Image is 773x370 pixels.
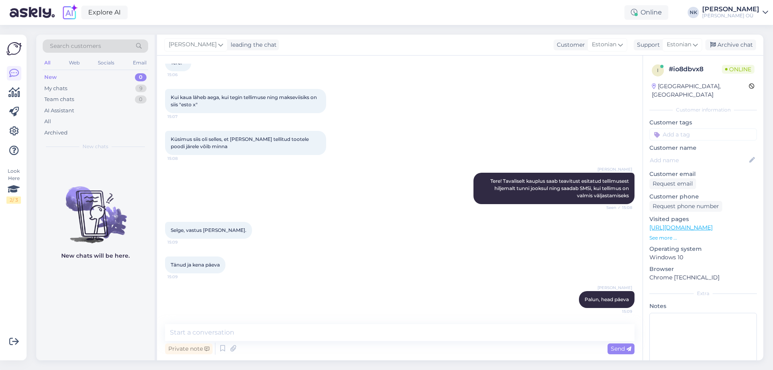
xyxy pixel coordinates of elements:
[44,107,74,115] div: AI Assistant
[611,345,631,352] span: Send
[649,128,757,141] input: Add a tag
[649,144,757,152] p: Customer name
[171,227,246,233] span: Selge, vastus [PERSON_NAME].
[167,72,198,78] span: 15:06
[6,41,22,56] img: Askly Logo
[50,42,101,50] span: Search customers
[165,343,213,354] div: Private note
[135,85,147,93] div: 9
[602,308,632,314] span: 15:09
[597,166,632,172] span: [PERSON_NAME]
[135,73,147,81] div: 0
[61,252,130,260] p: New chats will be here.
[44,73,57,81] div: New
[171,136,310,149] span: Küsimus siis oli selles, et [PERSON_NAME] tellitud tootele poodi järele võib minna
[667,40,691,49] span: Estonian
[67,58,81,68] div: Web
[669,64,722,74] div: # io8dbvx8
[44,118,51,126] div: All
[6,167,21,204] div: Look Here
[649,201,722,212] div: Request phone number
[83,143,108,150] span: New chats
[592,40,616,49] span: Estonian
[81,6,128,19] a: Explore AI
[688,7,699,18] div: NK
[171,262,220,268] span: Tänud ja kena päeva
[649,265,757,273] p: Browser
[167,274,198,280] span: 15:09
[649,215,757,223] p: Visited pages
[6,196,21,204] div: 2 / 3
[649,170,757,178] p: Customer email
[43,58,52,68] div: All
[702,6,759,12] div: [PERSON_NAME]
[36,172,155,244] img: No chats
[649,234,757,242] p: See more ...
[722,65,754,74] span: Online
[649,192,757,201] p: Customer phone
[705,39,756,50] div: Archive chat
[44,85,67,93] div: My chats
[44,95,74,103] div: Team chats
[652,82,749,99] div: [GEOGRAPHIC_DATA], [GEOGRAPHIC_DATA]
[96,58,116,68] div: Socials
[171,94,318,107] span: Kui kaua läheb aega, kui tegin tellimuse ning makseviisiks on siis "esto x"
[597,285,632,291] span: [PERSON_NAME]
[649,178,696,189] div: Request email
[167,239,198,245] span: 15:09
[167,155,198,161] span: 15:08
[624,5,668,20] div: Online
[169,40,217,49] span: [PERSON_NAME]
[649,290,757,297] div: Extra
[227,41,277,49] div: leading the chat
[61,4,78,21] img: explore-ai
[167,114,198,120] span: 15:07
[634,41,660,49] div: Support
[657,67,659,73] span: i
[702,6,768,19] a: [PERSON_NAME][PERSON_NAME] OÜ
[649,224,713,231] a: [URL][DOMAIN_NAME]
[649,118,757,127] p: Customer tags
[650,156,748,165] input: Add name
[554,41,585,49] div: Customer
[649,253,757,262] p: Windows 10
[585,296,629,302] span: Palun, head päeva
[135,95,147,103] div: 0
[649,273,757,282] p: Chrome [TECHNICAL_ID]
[649,245,757,253] p: Operating system
[649,302,757,310] p: Notes
[131,58,148,68] div: Email
[649,106,757,114] div: Customer information
[490,178,630,198] span: Tere! Tavaliselt kauplus saab teavitust esitatud tellimusest hiljemalt tunni jooksul ning saadab ...
[702,12,759,19] div: [PERSON_NAME] OÜ
[602,205,632,211] span: Seen ✓ 15:08
[44,129,68,137] div: Archived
